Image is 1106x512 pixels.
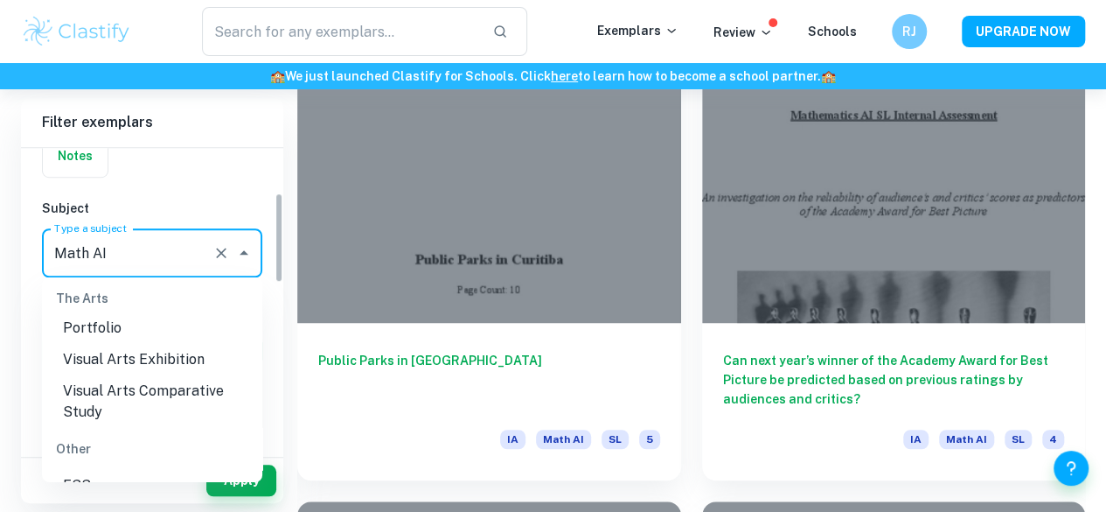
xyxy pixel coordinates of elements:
span: 4 [1042,430,1064,449]
span: Math AI [939,430,994,449]
span: IA [903,430,929,449]
li: Visual Arts Comparative Study [42,375,262,428]
li: Visual Arts Exhibition [42,344,262,375]
div: The Arts [42,277,262,319]
p: Exemplars [597,21,678,40]
button: UPGRADE NOW [962,16,1085,47]
button: Close [232,241,256,265]
button: RJ [892,14,927,49]
button: Notes [43,135,108,177]
span: 🏫 [821,69,836,83]
input: Search for any exemplars... [202,7,478,56]
span: 5 [639,430,660,449]
h6: Subject [42,199,262,218]
h6: Filter exemplars [21,98,283,147]
h6: RJ [900,22,920,41]
a: Can next year’s winner of the Academy Award for Best Picture be predicted based on previous ratin... [702,35,1086,480]
label: Type a subject [54,221,127,235]
div: Other [42,428,262,470]
a: Schools [808,25,857,39]
span: Math AI [536,430,591,449]
span: SL [602,430,629,449]
h6: Public Parks in [GEOGRAPHIC_DATA] [318,351,660,409]
a: here [551,69,578,83]
button: Help and Feedback [1054,451,1089,486]
span: SL [1005,430,1032,449]
a: Public Parks in [GEOGRAPHIC_DATA]IAMath AISL5 [297,35,681,480]
img: Clastify logo [21,14,132,49]
p: Review [713,23,773,42]
h6: We just launched Clastify for Schools. Click to learn how to become a school partner. [3,67,1103,86]
span: 🏫 [270,69,285,83]
button: Clear [209,241,233,265]
span: IA [500,430,525,449]
h6: Can next year’s winner of the Academy Award for Best Picture be predicted based on previous ratin... [723,351,1065,409]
